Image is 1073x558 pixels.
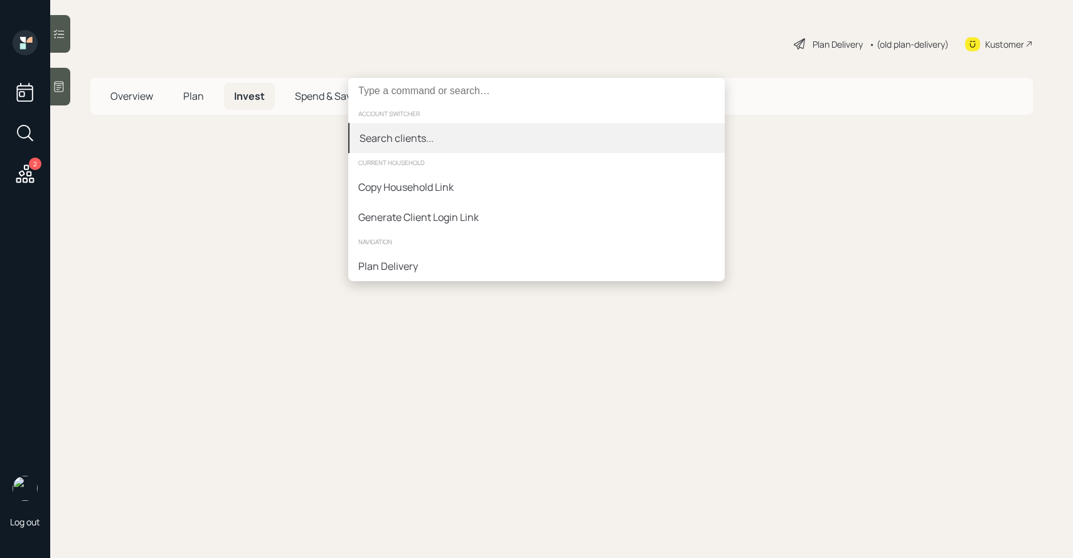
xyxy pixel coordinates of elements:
[348,104,725,123] div: account switcher
[348,153,725,172] div: current household
[358,210,479,225] div: Generate Client Login Link
[360,131,434,146] div: Search clients...
[348,232,725,251] div: navigation
[348,78,725,104] input: Type a command or search…
[358,180,454,195] div: Copy Household Link
[358,259,418,274] div: Plan Delivery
